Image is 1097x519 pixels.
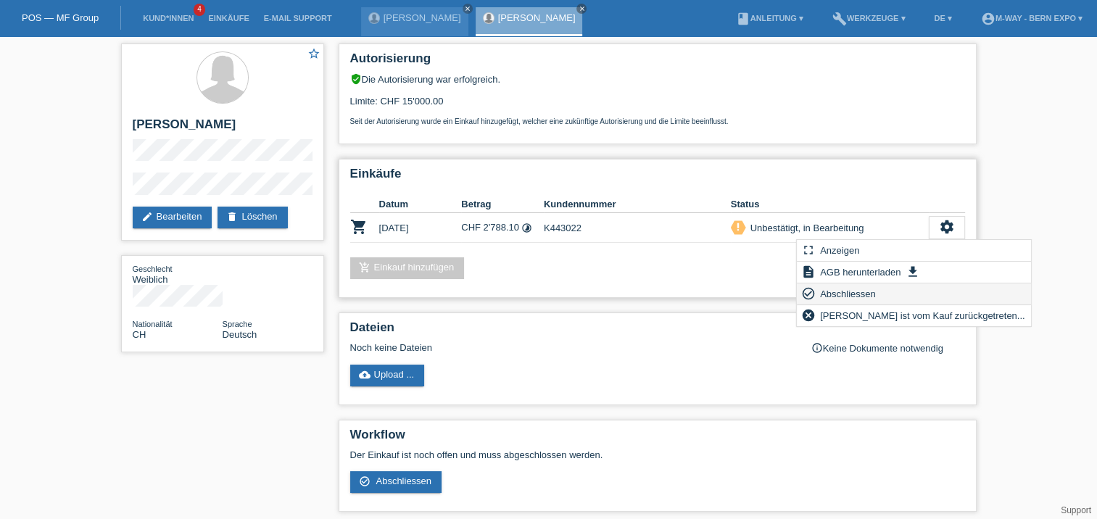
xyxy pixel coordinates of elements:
[218,207,287,228] a: deleteLöschen
[350,428,965,449] h2: Workflow
[350,320,965,342] h2: Dateien
[544,196,731,213] th: Kundennummer
[832,12,847,26] i: build
[464,5,471,12] i: close
[307,47,320,62] a: star_border
[133,263,223,285] div: Weiblich
[825,14,913,22] a: buildWerkzeuge ▾
[350,449,965,460] p: Der Einkauf ist noch offen und muss abgeschlossen werden.
[307,47,320,60] i: star_border
[1061,505,1091,515] a: Support
[350,117,965,125] p: Seit der Autorisierung wurde ein Einkauf hinzugefügt, welcher eine zukünftige Autorisierung und d...
[133,117,312,139] h2: [PERSON_NAME]
[350,365,425,386] a: cloud_uploadUpload ...
[576,4,587,14] a: close
[350,73,965,85] div: Die Autorisierung war erfolgreich.
[350,257,465,279] a: add_shopping_cartEinkauf hinzufügen
[811,342,823,354] i: info_outline
[927,14,959,22] a: DE ▾
[350,218,368,236] i: POSP00026764
[223,329,257,340] span: Deutsch
[133,320,173,328] span: Nationalität
[733,222,743,232] i: priority_high
[350,73,362,85] i: verified_user
[729,14,811,22] a: bookAnleitung ▾
[376,476,431,486] span: Abschliessen
[818,285,878,302] span: Abschliessen
[800,243,815,257] i: fullscreen
[974,14,1090,22] a: account_circlem-way - Bern Expo ▾
[22,12,99,23] a: POS — MF Group
[350,342,793,353] div: Noch keine Dateien
[379,213,462,243] td: [DATE]
[811,342,965,354] div: Keine Dokumente notwendig
[350,85,965,125] div: Limite: CHF 15'000.00
[359,476,371,487] i: check_circle_outline
[498,12,576,23] a: [PERSON_NAME]
[350,167,965,188] h2: Einkäufe
[818,241,861,259] span: Anzeigen
[746,220,864,236] div: Unbestätigt, in Bearbeitung
[226,211,238,223] i: delete
[818,263,903,281] span: AGB herunterladen
[463,4,473,14] a: close
[384,12,461,23] a: [PERSON_NAME]
[223,320,252,328] span: Sprache
[544,213,731,243] td: K443022
[981,12,995,26] i: account_circle
[201,14,256,22] a: Einkäufe
[731,196,929,213] th: Status
[136,14,201,22] a: Kund*innen
[939,219,955,235] i: settings
[461,213,544,243] td: CHF 2'788.10
[257,14,339,22] a: E-Mail Support
[461,196,544,213] th: Betrag
[141,211,153,223] i: edit
[578,5,585,12] i: close
[736,12,750,26] i: book
[906,265,920,279] i: get_app
[350,51,965,73] h2: Autorisierung
[379,196,462,213] th: Datum
[133,207,212,228] a: editBearbeiten
[350,471,442,493] a: check_circle_outline Abschliessen
[133,329,146,340] span: Schweiz
[800,265,815,279] i: description
[521,223,532,233] i: 24 Raten
[800,286,815,301] i: check_circle_outline
[194,4,205,16] span: 4
[133,265,173,273] span: Geschlecht
[359,369,371,381] i: cloud_upload
[359,262,371,273] i: add_shopping_cart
